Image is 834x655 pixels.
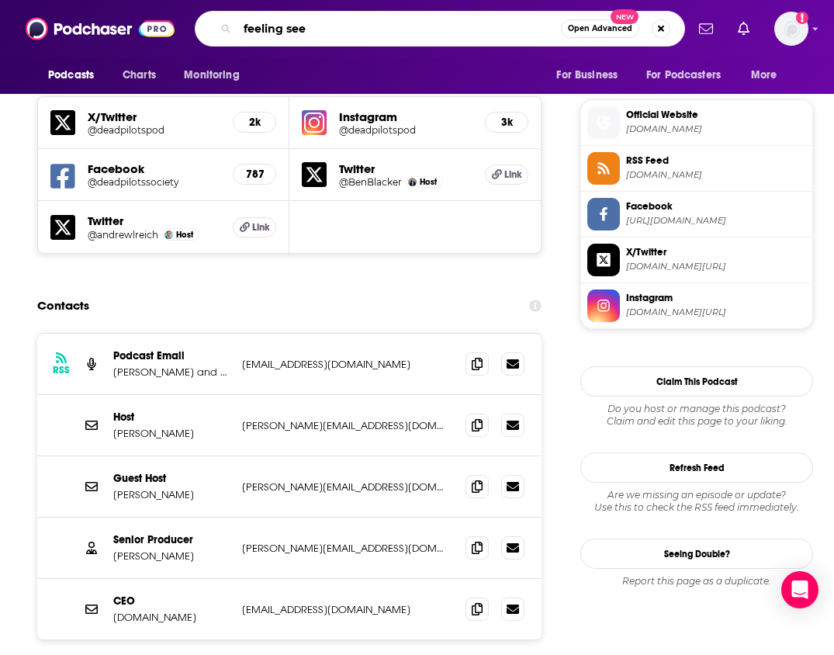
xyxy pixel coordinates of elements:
[88,176,220,188] a: @deadpilotssociety
[626,291,806,305] span: Instagram
[408,178,417,186] img: Ben Blacker
[242,542,448,555] p: [PERSON_NAME][EMAIL_ADDRESS][DOMAIN_NAME]
[37,61,114,90] button: open menu
[626,245,806,259] span: X/Twitter
[636,61,743,90] button: open menu
[626,123,806,135] span: maximumfun.org
[580,575,813,587] div: Report this page as a duplicate.
[112,61,165,90] a: Charts
[339,176,402,188] a: @BenBlacker
[252,221,270,234] span: Link
[774,12,808,46] img: User Profile
[420,177,437,187] span: Host
[580,403,813,428] div: Claim and edit this page to your liking.
[339,161,472,176] h5: Twitter
[587,289,806,322] a: Instagram[DOMAIN_NAME][URL]
[88,229,158,241] a: @andrewlreich
[88,161,220,176] h5: Facebook
[504,168,522,181] span: Link
[626,108,806,122] span: Official Website
[302,110,327,135] img: iconImage
[626,215,806,227] span: https://www.facebook.com/deadpilotssociety
[626,307,806,318] span: instagram.com/deadpilotspod
[732,16,756,42] a: Show notifications dropdown
[587,152,806,185] a: RSS Feed[DOMAIN_NAME]
[587,244,806,276] a: X/Twitter[DOMAIN_NAME][URL]
[646,64,721,86] span: For Podcasters
[781,571,818,608] div: Open Intercom Messenger
[796,12,808,24] svg: Add a profile image
[176,230,193,240] span: Host
[580,366,813,397] button: Claim This Podcast
[611,9,638,24] span: New
[88,213,220,228] h5: Twitter
[48,64,94,86] span: Podcasts
[26,14,175,43] img: Podchaser - Follow, Share and Rate Podcasts
[88,109,220,124] h5: X/Twitter
[587,106,806,139] a: Official Website[DOMAIN_NAME]
[545,61,637,90] button: open menu
[580,489,813,514] div: Are we missing an episode or update? Use this to check the RSS feed immediately.
[242,603,448,616] p: [EMAIL_ADDRESS][DOMAIN_NAME]
[568,25,632,33] span: Open Advanced
[242,358,448,371] p: [EMAIL_ADDRESS][DOMAIN_NAME]
[246,168,263,181] h5: 787
[113,427,230,440] p: [PERSON_NAME]
[113,533,230,546] p: Senior Producer
[561,19,639,38] button: Open AdvancedNew
[88,124,220,136] a: @deadpilotspod
[774,12,808,46] button: Show profile menu
[339,124,472,136] a: @deadpilotspod
[113,488,230,501] p: [PERSON_NAME]
[37,291,89,321] h2: Contacts
[626,169,806,181] span: feeds.simplecast.com
[580,403,813,415] span: Do you host or manage this podcast?
[626,154,806,168] span: RSS Feed
[113,549,230,563] p: [PERSON_NAME]
[113,594,230,608] p: CEO
[580,452,813,483] button: Refresh Feed
[53,364,70,376] h3: RSS
[587,198,806,230] a: Facebook[URL][DOMAIN_NAME]
[195,11,685,47] div: Search podcasts, credits, & more...
[113,411,230,424] p: Host
[693,16,719,42] a: Show notifications dropdown
[113,366,230,379] p: [PERSON_NAME] and [DOMAIN_NAME]
[242,419,448,432] p: [PERSON_NAME][EMAIL_ADDRESS][DOMAIN_NAME]
[123,64,156,86] span: Charts
[184,64,239,86] span: Monitoring
[751,64,777,86] span: More
[740,61,797,90] button: open menu
[164,230,173,239] img: Andrew Reich
[113,349,230,362] p: Podcast Email
[626,261,806,272] span: twitter.com/deadpilotspod
[339,109,472,124] h5: Instagram
[173,61,259,90] button: open menu
[485,165,528,185] a: Link
[580,539,813,569] a: Seeing Double?
[233,217,276,237] a: Link
[774,12,808,46] span: Logged in as AirwaveMedia
[113,472,230,485] p: Guest Host
[246,116,263,129] h5: 2k
[237,16,561,41] input: Search podcasts, credits, & more...
[113,611,230,624] p: [DOMAIN_NAME]
[242,480,448,494] p: [PERSON_NAME][EMAIL_ADDRESS][DOMAIN_NAME]
[556,64,618,86] span: For Business
[498,116,515,129] h5: 3k
[626,199,806,213] span: Facebook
